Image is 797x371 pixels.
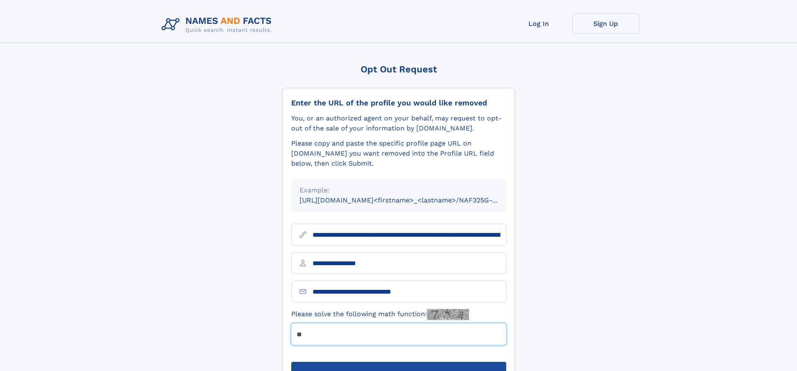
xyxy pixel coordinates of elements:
[291,113,506,133] div: You, or an authorized agent on your behalf, may request to opt-out of the sale of your informatio...
[300,196,522,204] small: [URL][DOMAIN_NAME]<firstname>_<lastname>/NAF325G-xxxxxxxx
[572,13,639,34] a: Sign Up
[158,13,279,36] img: Logo Names and Facts
[505,13,572,34] a: Log In
[291,98,506,107] div: Enter the URL of the profile you would like removed
[300,185,498,195] div: Example:
[291,309,469,320] label: Please solve the following math function:
[282,64,515,74] div: Opt Out Request
[291,138,506,169] div: Please copy and paste the specific profile page URL on [DOMAIN_NAME] you want removed into the Pr...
